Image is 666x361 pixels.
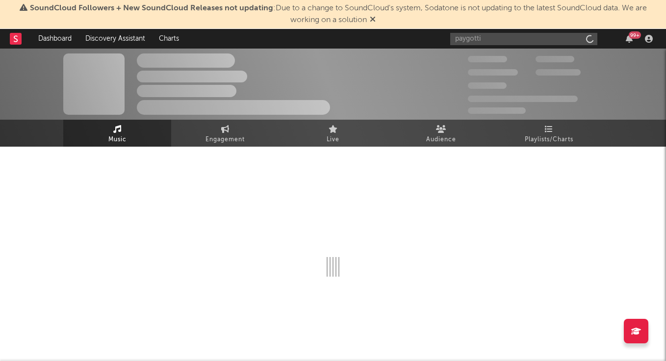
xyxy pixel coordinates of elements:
[108,134,127,146] span: Music
[629,31,641,39] div: 99 +
[536,69,581,76] span: 1,000,000
[370,16,376,24] span: Dismiss
[30,4,647,24] span: : Due to a change to SoundCloud's system, Sodatone is not updating to the latest SoundCloud data....
[468,82,507,89] span: 100,000
[450,33,597,45] input: Search for artists
[279,120,387,147] a: Live
[387,120,495,147] a: Audience
[468,96,578,102] span: 50,000,000 Monthly Listeners
[525,134,573,146] span: Playlists/Charts
[171,120,279,147] a: Engagement
[426,134,456,146] span: Audience
[468,56,507,62] span: 300,000
[327,134,339,146] span: Live
[78,29,152,49] a: Discovery Assistant
[468,69,518,76] span: 50,000,000
[536,56,574,62] span: 100,000
[31,29,78,49] a: Dashboard
[205,134,245,146] span: Engagement
[626,35,633,43] button: 99+
[468,107,526,114] span: Jump Score: 85.0
[63,120,171,147] a: Music
[495,120,603,147] a: Playlists/Charts
[152,29,186,49] a: Charts
[30,4,273,12] span: SoundCloud Followers + New SoundCloud Releases not updating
